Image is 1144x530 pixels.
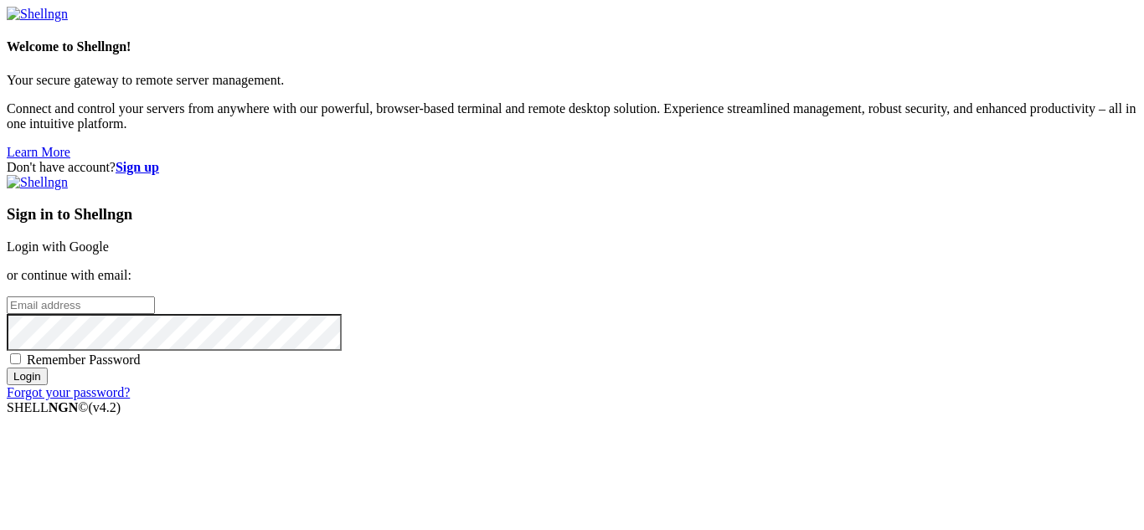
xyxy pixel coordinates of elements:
p: Connect and control your servers from anywhere with our powerful, browser-based terminal and remo... [7,101,1137,131]
b: NGN [49,400,79,414]
img: Shellngn [7,175,68,190]
input: Remember Password [10,353,21,364]
h4: Welcome to Shellngn! [7,39,1137,54]
p: Your secure gateway to remote server management. [7,73,1137,88]
h3: Sign in to Shellngn [7,205,1137,224]
div: Don't have account? [7,160,1137,175]
span: 4.2.0 [89,400,121,414]
a: Learn More [7,145,70,159]
span: Remember Password [27,352,141,367]
a: Sign up [116,160,159,174]
a: Forgot your password? [7,385,130,399]
img: Shellngn [7,7,68,22]
a: Login with Google [7,239,109,254]
input: Login [7,368,48,385]
input: Email address [7,296,155,314]
p: or continue with email: [7,268,1137,283]
span: SHELL © [7,400,121,414]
